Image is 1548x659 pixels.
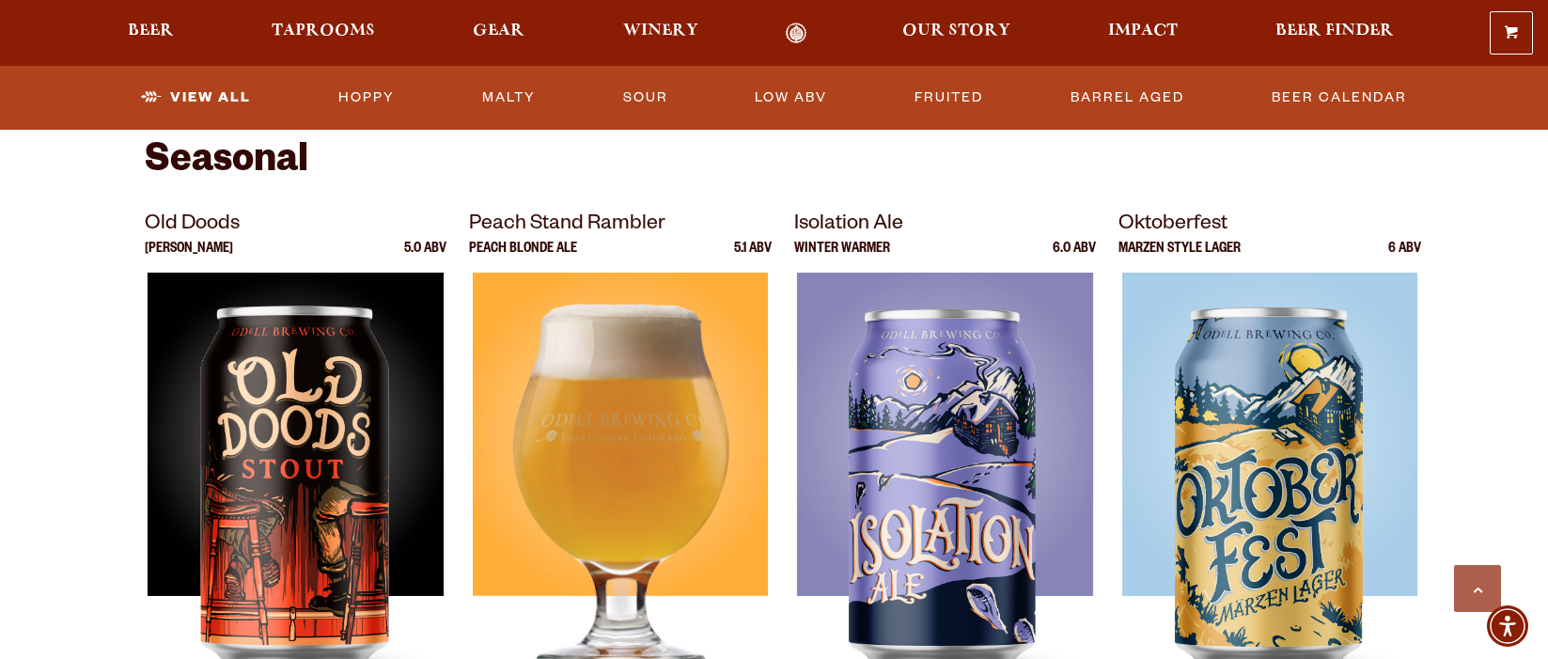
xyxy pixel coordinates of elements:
[469,243,577,273] p: Peach Blonde Ale
[469,209,772,243] p: Peach Stand Rambler
[794,209,1097,243] p: Isolation Ale
[616,76,676,119] a: Sour
[1096,23,1190,44] a: Impact
[1063,76,1192,119] a: Barrel Aged
[1263,23,1406,44] a: Beer Finder
[1264,76,1415,119] a: Beer Calendar
[1053,243,1096,273] p: 6.0 ABV
[907,76,991,119] a: Fruited
[473,24,524,39] span: Gear
[611,23,711,44] a: Winery
[1487,605,1528,647] div: Accessibility Menu
[331,76,402,119] a: Hoppy
[1275,24,1394,39] span: Beer Finder
[128,24,174,39] span: Beer
[145,141,1404,186] h2: Seasonal
[1118,209,1421,243] p: Oktoberfest
[902,24,1010,39] span: Our Story
[475,76,543,119] a: Malty
[461,23,537,44] a: Gear
[404,243,446,273] p: 5.0 ABV
[794,243,890,273] p: Winter Warmer
[133,76,258,119] a: View All
[1388,243,1421,273] p: 6 ABV
[259,23,387,44] a: Taprooms
[890,23,1023,44] a: Our Story
[623,24,698,39] span: Winery
[1118,243,1241,273] p: Marzen Style Lager
[145,209,447,243] p: Old Doods
[1108,24,1178,39] span: Impact
[734,243,772,273] p: 5.1 ABV
[272,24,375,39] span: Taprooms
[145,243,233,273] p: [PERSON_NAME]
[1454,565,1501,612] a: Scroll to top
[761,23,832,44] a: Odell Home
[747,76,835,119] a: Low ABV
[116,23,186,44] a: Beer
